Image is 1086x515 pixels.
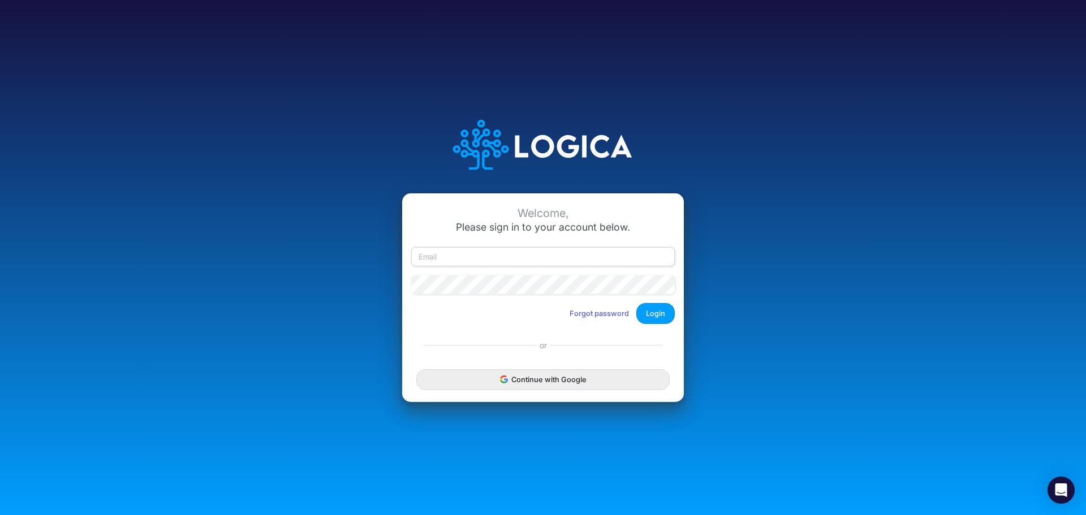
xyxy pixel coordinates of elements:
[1048,477,1075,504] div: Open Intercom Messenger
[636,303,675,324] button: Login
[411,207,675,220] div: Welcome,
[456,221,630,233] span: Please sign in to your account below.
[411,247,675,266] input: Email
[416,369,670,390] button: Continue with Google
[562,304,636,323] button: Forgot password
